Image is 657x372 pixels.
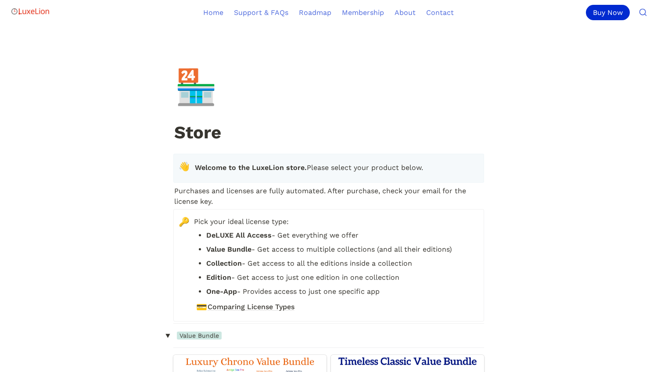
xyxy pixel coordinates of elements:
div: Buy Now [586,5,630,20]
a: 💳Comparing License Types [194,300,477,314]
strong: One-App [206,287,237,296]
li: - Get access to all the editions inside a collection [206,257,477,270]
strong: Value Bundle [206,245,251,253]
li: - Provides access to just one specific app [206,285,477,298]
li: - Get access to multiple collections (and all their editions) [206,243,477,256]
span: Pick your ideal license type: [194,217,477,227]
li: - Get everything we offer [206,229,477,242]
span: 💳 [196,302,205,311]
strong: DeLUXE All Access [206,231,272,239]
span: 👋 [179,161,190,172]
p: Purchases and licenses are fully automated. After purchase, check your email for the license key. [173,184,484,208]
li: - Get access to just one edition in one collection [206,271,477,284]
div: 🏪 [175,70,217,104]
strong: Edition [206,273,231,282]
strong: Collection [206,259,242,267]
span: Comparing License Types [208,302,294,312]
span: 🔑 [179,217,190,227]
strong: Welcome to the LuxeLion store. [195,163,307,172]
p: Please select your product below. [194,161,477,175]
a: Buy Now [586,5,633,20]
img: Logo [11,3,50,20]
span: ‣ [160,332,175,339]
span: Value Bundle [177,332,222,339]
h1: Store [173,123,484,144]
